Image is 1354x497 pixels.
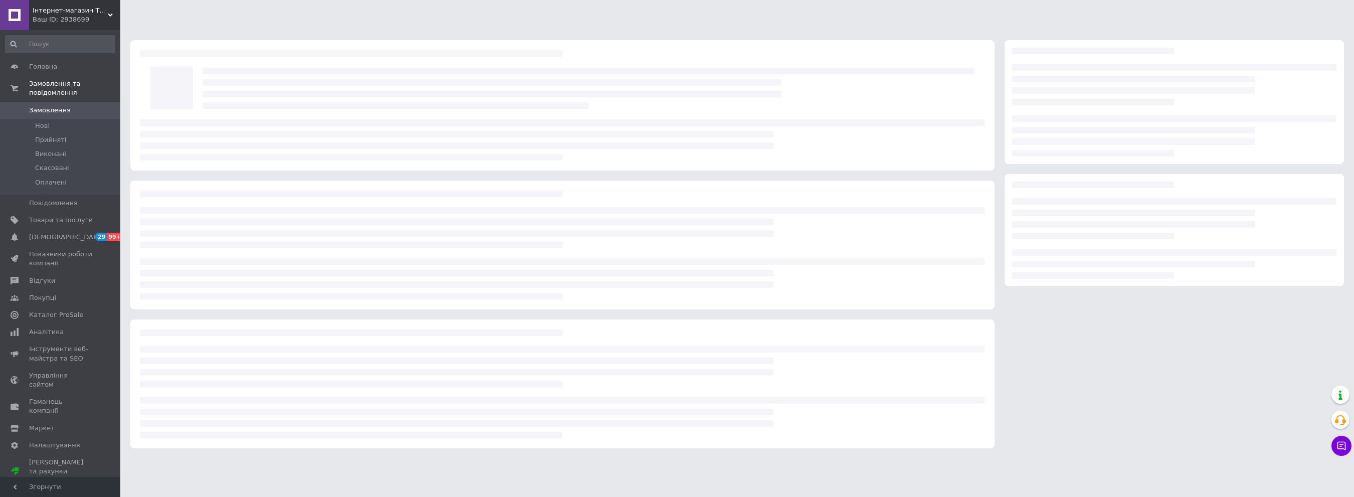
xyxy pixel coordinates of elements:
[29,327,64,337] span: Аналітика
[35,135,66,144] span: Прийняті
[29,79,120,97] span: Замовлення та повідомлення
[29,441,80,450] span: Налаштування
[5,35,115,53] input: Пошук
[29,397,93,415] span: Гаманець компанії
[29,371,93,389] span: Управління сайтом
[1331,436,1351,456] button: Чат з покупцем
[29,276,55,285] span: Відгуки
[29,62,57,71] span: Головна
[29,424,55,433] span: Маркет
[29,250,93,268] span: Показники роботи компанії
[35,121,50,130] span: Нові
[95,233,107,241] span: 29
[29,293,56,302] span: Покупці
[29,106,71,115] span: Замовлення
[33,6,108,15] span: Інтернет-магазин Технорай
[35,149,66,158] span: Виконані
[29,199,78,208] span: Повідомлення
[29,458,93,485] span: [PERSON_NAME] та рахунки
[29,216,93,225] span: Товари та послуги
[29,476,93,485] div: Prom мікс 1 000
[107,233,123,241] span: 99+
[33,15,120,24] div: Ваш ID: 2938699
[35,163,69,173] span: Скасовані
[29,345,93,363] span: Інструменти веб-майстра та SEO
[29,310,83,319] span: Каталог ProSale
[35,178,67,187] span: Оплачені
[29,233,103,242] span: [DEMOGRAPHIC_DATA]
